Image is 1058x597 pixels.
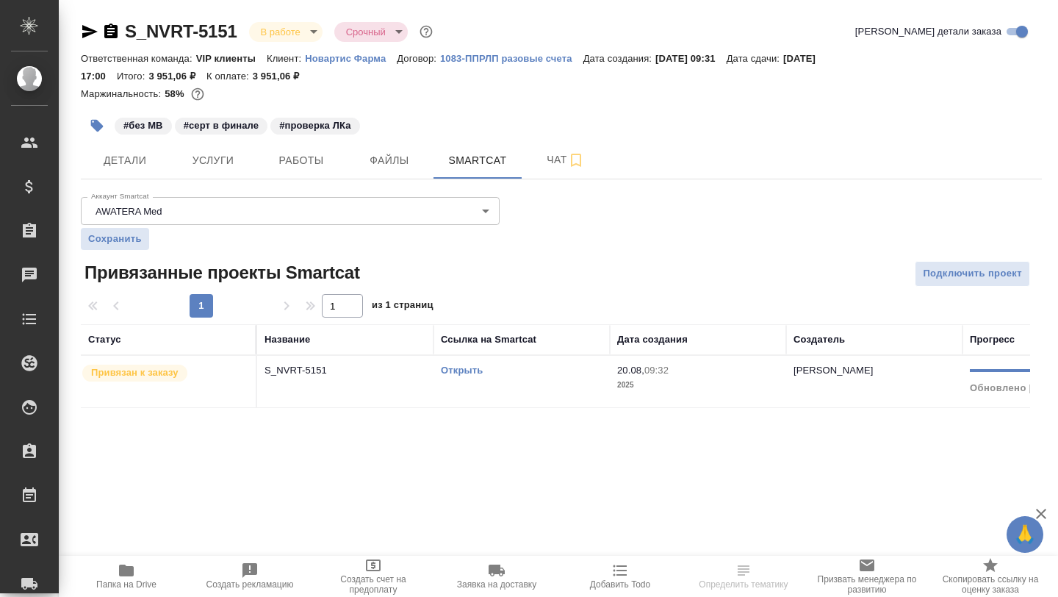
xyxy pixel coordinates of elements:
[334,22,408,42] div: В работе
[90,151,160,170] span: Детали
[805,556,929,597] button: Призвать менеджера по развитию
[342,26,390,38] button: Срочный
[81,110,113,142] button: Добавить тэг
[249,22,323,42] div: В работе
[794,332,845,347] div: Создатель
[178,151,248,170] span: Услуги
[440,51,583,64] a: 1083-ППРЛП разовые счета
[264,363,426,378] p: S_NVRT-5151
[312,556,435,597] button: Создать счет на предоплату
[184,118,259,133] p: #серт в финале
[1007,516,1043,553] button: 🙏
[970,332,1015,347] div: Прогресс
[354,151,425,170] span: Файлы
[929,556,1052,597] button: Скопировать ссылку на оценку заказа
[590,579,650,590] span: Добавить Todo
[256,26,305,38] button: В работе
[81,197,500,225] div: AWATERA Med
[81,228,149,250] button: Сохранить
[173,118,270,131] span: серт в финале
[682,556,805,597] button: Определить тематику
[583,53,655,64] p: Дата создания:
[165,88,187,99] p: 58%
[457,579,536,590] span: Заявка на доставку
[102,23,120,40] button: Скопировать ссылку
[644,365,669,376] p: 09:32
[113,118,173,131] span: без МВ
[96,579,156,590] span: Папка на Drive
[814,574,920,595] span: Призвать менеджера по развитию
[188,85,207,104] button: 1384.16 RUB;
[279,118,350,133] p: #проверка ЛКа
[440,53,583,64] p: 1083-ППРЛП разовые счета
[417,22,436,41] button: Доп статусы указывают на важность/срочность заказа
[441,332,536,347] div: Ссылка на Smartcat
[617,365,644,376] p: 20.08,
[88,232,142,246] span: Сохранить
[794,365,874,376] p: [PERSON_NAME]
[558,556,682,597] button: Добавить Todo
[81,88,165,99] p: Маржинальность:
[125,21,237,41] a: S_NVRT-5151
[253,71,311,82] p: 3 951,06 ₽
[530,151,601,169] span: Чат
[91,365,179,380] p: Привязан к заказу
[148,71,206,82] p: 3 951,06 ₽
[264,332,310,347] div: Название
[81,261,360,285] span: Привязанные проекты Smartcat
[923,265,1022,282] span: Подключить проект
[655,53,727,64] p: [DATE] 09:31
[442,151,513,170] span: Smartcat
[123,118,163,133] p: #без МВ
[441,365,483,376] a: Открыть
[81,53,196,64] p: Ответственная команда:
[435,556,558,597] button: Заявка на доставку
[915,261,1030,287] button: Подключить проект
[1012,519,1037,550] span: 🙏
[855,24,1001,39] span: [PERSON_NAME] детали заказа
[81,23,98,40] button: Скопировать ссылку для ЯМессенджера
[727,53,783,64] p: Дата сдачи:
[305,53,397,64] p: Новартис Фарма
[320,574,426,595] span: Создать счет на предоплату
[266,151,337,170] span: Работы
[196,53,267,64] p: VIP клиенты
[267,53,305,64] p: Клиент:
[617,332,688,347] div: Дата создания
[65,556,188,597] button: Папка на Drive
[88,332,121,347] div: Статус
[305,51,397,64] a: Новартис Фарма
[567,151,585,169] svg: Подписаться
[397,53,440,64] p: Договор:
[206,579,294,590] span: Создать рекламацию
[117,71,148,82] p: Итого:
[269,118,361,131] span: проверка ЛКа
[617,378,779,393] p: 2025
[188,556,312,597] button: Создать рекламацию
[938,574,1043,595] span: Скопировать ссылку на оценку заказа
[91,205,167,218] button: AWATERA Med
[699,579,788,590] span: Определить тематику
[372,296,433,318] span: из 1 страниц
[206,71,253,82] p: К оплате:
